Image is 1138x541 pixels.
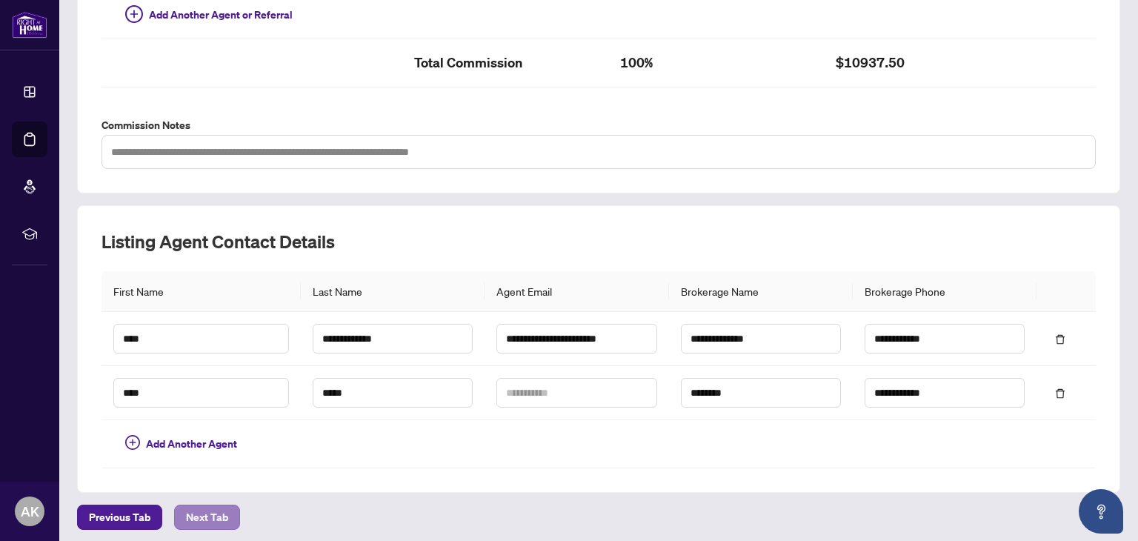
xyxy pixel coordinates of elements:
th: Last Name [301,271,485,312]
button: Add Another Agent or Referral [113,3,305,27]
label: Commission Notes [102,117,1096,133]
th: Brokerage Name [669,271,853,312]
button: Open asap [1079,489,1123,534]
span: AK [21,501,39,522]
span: plus-circle [125,5,143,23]
span: Next Tab [186,505,228,529]
h2: Total Commission [414,51,596,75]
span: Previous Tab [89,505,150,529]
img: logo [12,11,47,39]
button: Next Tab [174,505,240,530]
span: delete [1055,388,1065,399]
th: Brokerage Phone [853,271,1036,312]
th: First Name [102,271,301,312]
span: Add Another Agent [146,436,237,452]
span: delete [1055,334,1065,345]
button: Add Another Agent [113,432,249,456]
button: Previous Tab [77,505,162,530]
h2: 100% [620,51,812,75]
th: Agent Email [485,271,668,312]
span: Add Another Agent or Referral [149,7,293,23]
h2: $10937.50 [836,51,1017,75]
h2: Listing Agent Contact Details [102,230,1096,253]
span: plus-circle [125,435,140,450]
